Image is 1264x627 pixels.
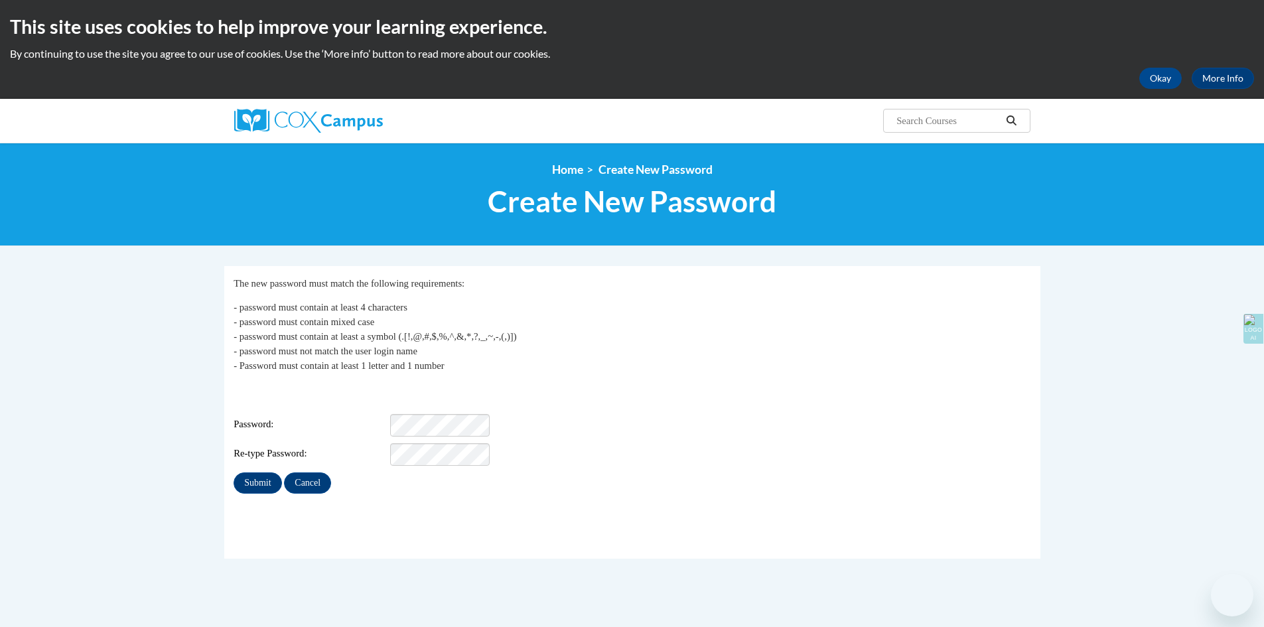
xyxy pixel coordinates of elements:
[10,13,1254,40] h2: This site uses cookies to help improve your learning experience.
[234,417,387,432] span: Password:
[234,447,387,461] span: Re-type Password:
[234,278,464,289] span: The new password must match the following requirements:
[234,302,516,371] span: - password must contain at least 4 characters - password must contain mixed case - password must ...
[234,109,486,133] a: Cox Campus
[598,163,713,176] span: Create New Password
[895,113,1001,129] input: Search Courses
[1001,113,1021,129] button: Search
[234,109,383,133] img: Cox Campus
[1211,574,1253,616] iframe: Button to launch messaging window
[10,46,1254,61] p: By continuing to use the site you agree to our use of cookies. Use the ‘More info’ button to read...
[1192,68,1254,89] a: More Info
[552,163,583,176] a: Home
[284,472,331,494] input: Cancel
[234,472,281,494] input: Submit
[488,184,776,219] span: Create New Password
[1139,68,1182,89] button: Okay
